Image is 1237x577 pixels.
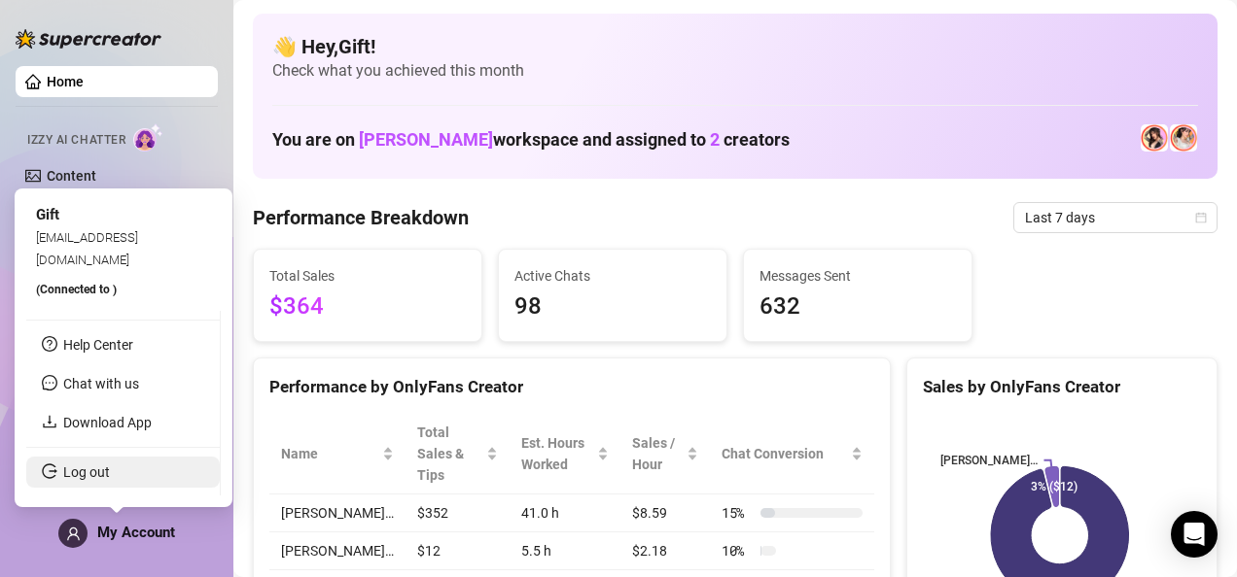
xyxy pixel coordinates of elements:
td: $8.59 [620,494,710,532]
th: Chat Conversion [710,414,874,494]
span: Messages Sent [760,265,956,287]
td: 41.0 h [510,494,620,532]
text: [PERSON_NAME]… [940,454,1038,467]
span: Last 7 days [1025,203,1206,232]
th: Sales / Hour [620,414,710,494]
img: logo-BBDzfeDw.svg [16,29,161,49]
span: 98 [514,288,711,325]
span: (Connected to ) [36,283,117,296]
a: Log out [63,464,110,480]
td: [PERSON_NAME]… [269,494,406,532]
span: calendar [1195,212,1207,223]
span: [PERSON_NAME] [359,129,493,150]
a: Help Center [63,337,133,353]
span: message [42,375,57,390]
span: Gift [36,206,59,223]
td: 5.5 h [510,532,620,570]
span: My Account [97,524,175,541]
a: Content [47,168,96,184]
a: Home [47,74,84,89]
div: Est. Hours Worked [521,432,593,475]
span: 632 [760,288,956,325]
td: $12 [406,532,510,570]
span: Active Chats [514,265,711,287]
span: user [66,526,81,541]
td: $2.18 [620,532,710,570]
img: AI Chatter [133,123,163,152]
div: Sales by OnlyFans Creator [923,374,1201,400]
li: Log out [26,457,220,488]
div: Open Intercom Messenger [1171,511,1218,558]
span: Chat Conversion [722,443,847,464]
td: [PERSON_NAME]… [269,532,406,570]
span: 15 % [722,502,753,524]
img: Holly [1141,124,1168,152]
span: $364 [269,288,466,325]
h4: 👋 Hey, Gift ! [272,33,1198,60]
td: $352 [406,494,510,532]
h1: You are on workspace and assigned to creators [272,129,790,151]
th: Total Sales & Tips [406,414,510,494]
span: 10 % [722,540,753,561]
span: [EMAIL_ADDRESS][DOMAIN_NAME] [36,230,138,266]
th: Name [269,414,406,494]
div: Performance by OnlyFans Creator [269,374,874,400]
span: Name [281,443,378,464]
span: Total Sales & Tips [417,422,482,486]
span: Total Sales [269,265,466,287]
span: Check what you achieved this month [272,60,1198,82]
span: Izzy AI Chatter [27,131,125,150]
span: 2 [710,129,720,150]
img: 𝖍𝖔𝖑𝖑𝖞 [1170,124,1197,152]
a: Download App [63,415,152,430]
h4: Performance Breakdown [253,204,469,231]
span: Sales / Hour [632,432,683,475]
span: Chat with us [63,376,139,391]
